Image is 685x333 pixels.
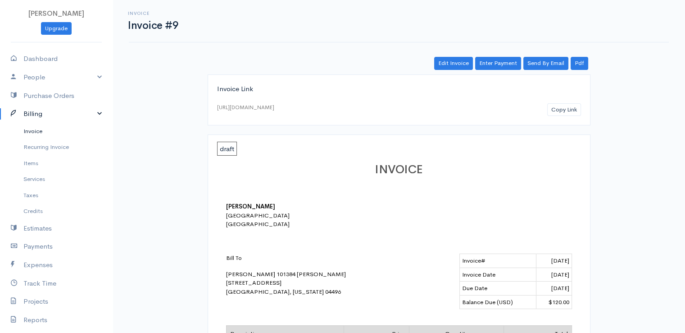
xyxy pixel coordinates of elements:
[571,57,588,70] a: Pdf
[226,254,384,263] p: Bill To
[217,84,581,94] div: Invoice Link
[459,268,536,282] td: Invoice Date
[547,103,581,116] button: Copy Link
[41,22,72,35] a: Upgrade
[217,103,274,111] div: [URL][DOMAIN_NAME]
[217,142,237,156] span: draft
[459,295,536,309] td: Balance Due (USD)
[28,9,84,18] span: [PERSON_NAME]
[459,254,536,268] td: Invoice#
[459,282,536,296] td: Due Date
[536,295,572,309] td: $120.00
[434,57,473,70] a: Edit Invoice
[536,254,572,268] td: [DATE]
[226,254,384,296] div: [PERSON_NAME] 101384 [PERSON_NAME] [STREET_ADDRESS] [GEOGRAPHIC_DATA], [US_STATE] 04496
[226,163,572,176] h1: INVOICE
[226,211,384,229] div: [GEOGRAPHIC_DATA] [GEOGRAPHIC_DATA]
[536,268,572,282] td: [DATE]
[128,11,178,16] h6: Invoice
[475,57,521,70] a: Enter Payment
[226,203,275,210] b: [PERSON_NAME]
[523,57,568,70] a: Send By Email
[536,282,572,296] td: [DATE]
[128,20,178,31] h1: Invoice #9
